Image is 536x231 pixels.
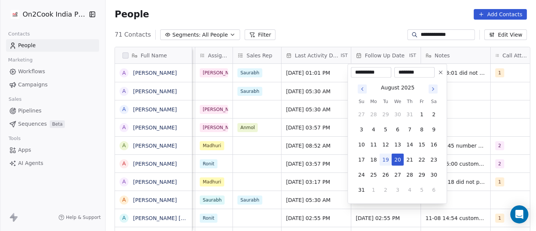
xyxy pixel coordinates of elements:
[428,154,440,166] button: 23
[404,184,416,196] button: 4
[428,139,440,151] button: 16
[404,154,416,166] button: 21
[392,98,404,105] th: Wednesday
[416,123,428,136] button: 8
[404,98,416,105] th: Thursday
[355,108,368,120] button: 27
[428,84,438,94] button: Go to next month
[368,123,380,136] button: 4
[368,98,380,105] th: Monday
[355,139,368,151] button: 10
[404,139,416,151] button: 14
[380,98,392,105] th: Tuesday
[428,184,440,196] button: 6
[428,98,440,105] th: Saturday
[416,98,428,105] th: Friday
[368,154,380,166] button: 18
[355,98,368,105] th: Sunday
[404,108,416,120] button: 31
[428,169,440,181] button: 30
[392,123,404,136] button: 6
[416,184,428,196] button: 5
[416,108,428,120] button: 1
[355,184,368,196] button: 31
[428,108,440,120] button: 2
[368,139,380,151] button: 11
[357,84,368,94] button: Go to previous month
[392,169,404,181] button: 27
[368,169,380,181] button: 25
[416,169,428,181] button: 29
[416,154,428,166] button: 22
[380,154,392,166] button: 19
[380,184,392,196] button: 2
[355,169,368,181] button: 24
[355,154,368,166] button: 17
[381,84,415,92] div: August 2025
[380,123,392,136] button: 5
[380,169,392,181] button: 26
[392,139,404,151] button: 13
[428,123,440,136] button: 9
[380,108,392,120] button: 29
[404,169,416,181] button: 28
[368,184,380,196] button: 1
[392,108,404,120] button: 30
[392,154,404,166] button: 20
[368,108,380,120] button: 28
[416,139,428,151] button: 15
[355,123,368,136] button: 3
[404,123,416,136] button: 7
[380,139,392,151] button: 12
[392,184,404,196] button: 3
